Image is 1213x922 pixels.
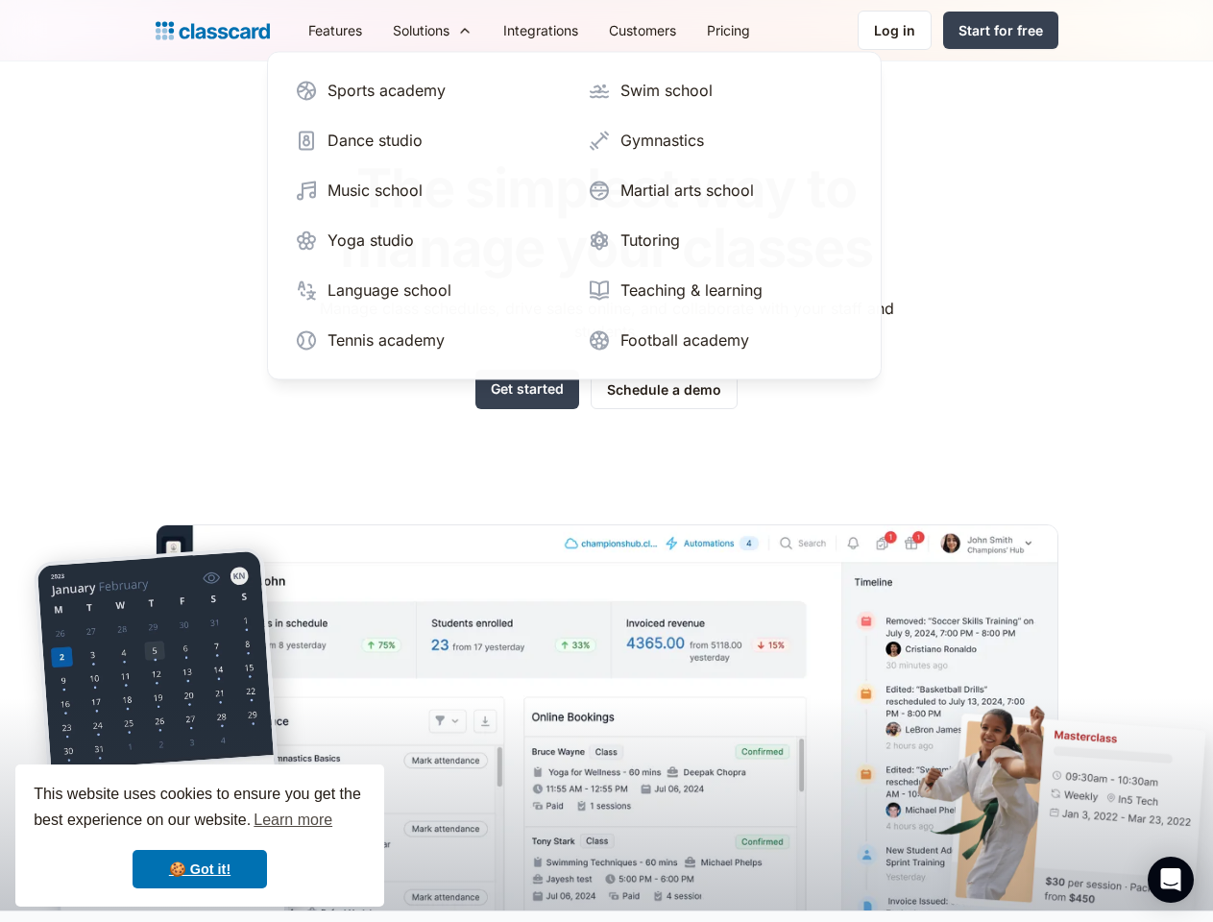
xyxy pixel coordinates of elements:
[15,764,384,907] div: cookieconsent
[156,17,270,44] a: home
[488,9,594,52] a: Integrations
[328,129,423,152] div: Dance studio
[328,328,445,352] div: Tennis academy
[580,71,861,109] a: Swim school
[393,20,449,40] div: Solutions
[377,9,488,52] div: Solutions
[874,20,915,40] div: Log in
[287,321,569,359] a: Tennis academy
[328,229,414,252] div: Yoga studio
[475,370,579,409] a: Get started
[133,850,267,888] a: dismiss cookie message
[287,271,569,309] a: Language school
[287,71,569,109] a: Sports academy
[620,179,754,202] div: Martial arts school
[580,171,861,209] a: Martial arts school
[293,9,377,52] a: Features
[691,9,765,52] a: Pricing
[620,229,680,252] div: Tutoring
[267,51,882,379] nav: Solutions
[328,79,446,102] div: Sports academy
[594,9,691,52] a: Customers
[858,11,932,50] a: Log in
[328,279,451,302] div: Language school
[620,328,749,352] div: Football academy
[620,279,763,302] div: Teaching & learning
[287,221,569,259] a: Yoga studio
[943,12,1058,49] a: Start for free
[287,171,569,209] a: Music school
[580,321,861,359] a: Football academy
[328,179,423,202] div: Music school
[591,370,738,409] a: Schedule a demo
[251,806,335,835] a: learn more about cookies
[580,221,861,259] a: Tutoring
[620,79,713,102] div: Swim school
[620,129,704,152] div: Gymnastics
[580,121,861,159] a: Gymnastics
[958,20,1043,40] div: Start for free
[34,783,366,835] span: This website uses cookies to ensure you get the best experience on our website.
[287,121,569,159] a: Dance studio
[580,271,861,309] a: Teaching & learning
[1148,857,1194,903] div: Open Intercom Messenger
